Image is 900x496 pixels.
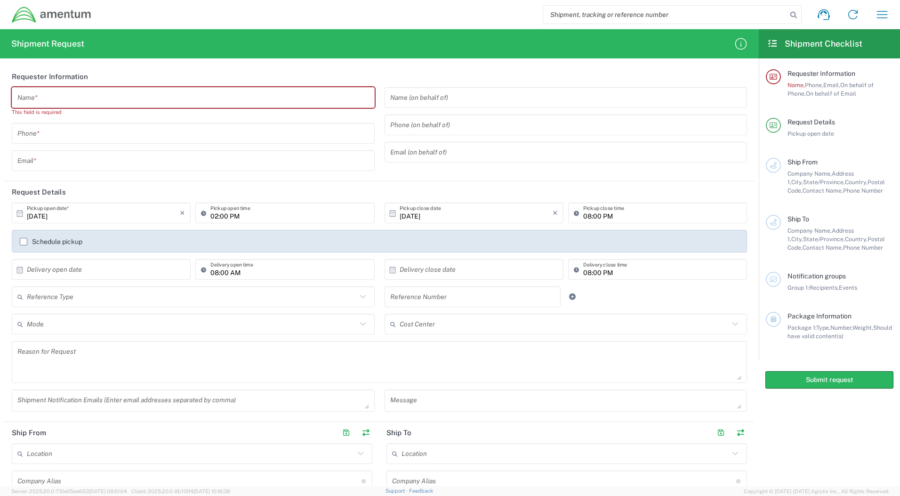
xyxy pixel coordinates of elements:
[12,108,375,116] div: This field is required
[823,81,840,89] span: Email,
[803,236,845,243] span: State/Province,
[787,170,832,177] span: Company Name,
[12,428,46,438] h2: Ship From
[386,488,409,494] a: Support
[845,236,868,243] span: Country,
[11,6,92,24] img: dyncorp
[803,179,845,186] span: State/Province,
[791,236,803,243] span: City,
[566,290,579,303] a: Add Reference
[787,118,835,126] span: Request Details
[765,371,893,389] button: Submit request
[787,70,855,77] span: Requester Information
[131,488,230,494] span: Client: 2025.20.0-8b113f4
[787,312,852,320] span: Package Information
[805,81,823,89] span: Phone,
[803,187,843,194] span: Contact Name,
[787,158,818,166] span: Ship From
[843,187,883,194] span: Phone Number
[787,81,805,89] span: Name,
[553,205,558,220] i: ×
[787,215,809,223] span: Ship To
[787,227,832,234] span: Company Name,
[787,130,834,137] span: Pickup open date
[787,324,816,331] span: Package 1:
[839,284,857,291] span: Events
[803,244,843,251] span: Contact Name,
[180,205,185,220] i: ×
[386,428,411,438] h2: Ship To
[852,324,873,331] span: Weight,
[830,324,852,331] span: Number,
[12,72,88,81] h2: Requester Information
[193,488,230,494] span: [DATE] 10:16:38
[816,324,830,331] span: Type,
[12,187,66,197] h2: Request Details
[11,38,84,49] h2: Shipment Request
[787,272,846,280] span: Notification groups
[767,38,862,49] h2: Shipment Checklist
[843,244,883,251] span: Phone Number
[809,284,839,291] span: Recipients,
[89,488,127,494] span: [DATE] 09:51:04
[20,238,82,245] label: Schedule pickup
[744,487,889,496] span: Copyright © [DATE]-[DATE] Agistix Inc., All Rights Reserved
[11,488,127,494] span: Server: 2025.20.0-710e05ee653
[409,488,433,494] a: Feedback
[806,90,856,97] span: On behalf of Email
[787,284,809,291] span: Group 1:
[543,6,787,24] input: Shipment, tracking or reference number
[845,179,868,186] span: Country,
[791,179,803,186] span: City,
